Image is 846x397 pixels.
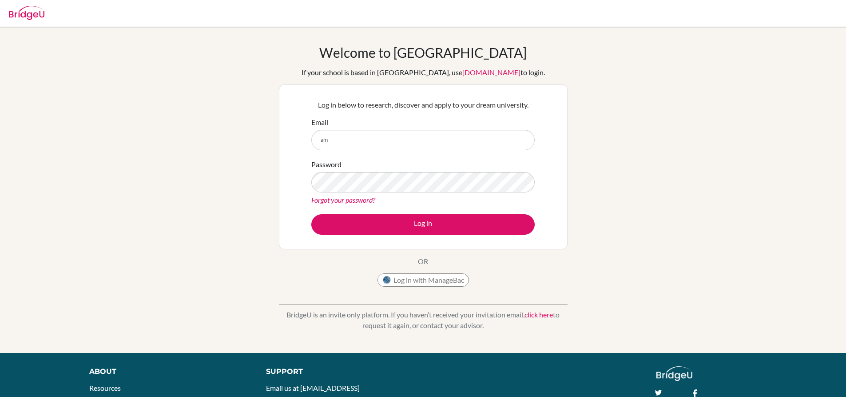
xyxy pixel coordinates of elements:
img: Bridge-U [9,6,44,20]
p: OR [418,256,428,267]
p: BridgeU is an invite only platform. If you haven’t received your invitation email, to request it ... [279,309,568,331]
div: Support [266,366,413,377]
button: Log in [311,214,535,235]
a: Resources [89,384,121,392]
div: About [89,366,246,377]
h1: Welcome to [GEOGRAPHIC_DATA] [319,44,527,60]
div: If your school is based in [GEOGRAPHIC_DATA], use to login. [302,67,545,78]
img: logo_white@2x-f4f0deed5e89b7ecb1c2cc34c3e3d731f90f0f143d5ea2071677605dd97b5244.png [656,366,692,381]
a: click here [524,310,553,319]
label: Password [311,159,342,170]
p: Log in below to research, discover and apply to your dream university. [311,100,535,110]
label: Email [311,117,328,128]
a: [DOMAIN_NAME] [462,68,520,76]
button: Log in with ManageBac [377,273,469,287]
a: Forgot your password? [311,196,375,204]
